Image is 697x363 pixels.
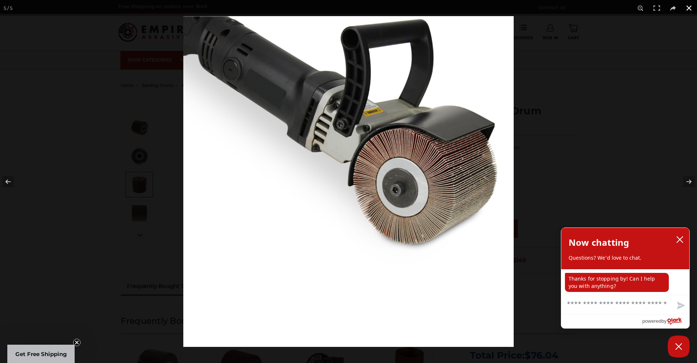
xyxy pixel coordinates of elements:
[561,269,689,295] div: chat
[671,163,697,200] button: Next (arrow right)
[183,16,514,347] img: IMG_6263__13945.1582672072.jpg
[15,351,67,358] span: Get Free Shipping
[671,297,689,314] button: Send message
[569,235,629,250] h2: Now chatting
[565,273,669,292] p: Thanks for stopping by! Can I help you with anything?
[73,339,80,346] button: Close teaser
[674,234,686,245] button: close chatbox
[642,315,689,328] a: Powered by Olark
[569,254,682,262] p: Questions? We'd love to chat.
[662,316,667,326] span: by
[642,316,661,326] span: powered
[668,336,690,358] button: Close Chatbox
[7,345,75,363] div: Get Free ShippingClose teaser
[561,227,690,329] div: olark chatbox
